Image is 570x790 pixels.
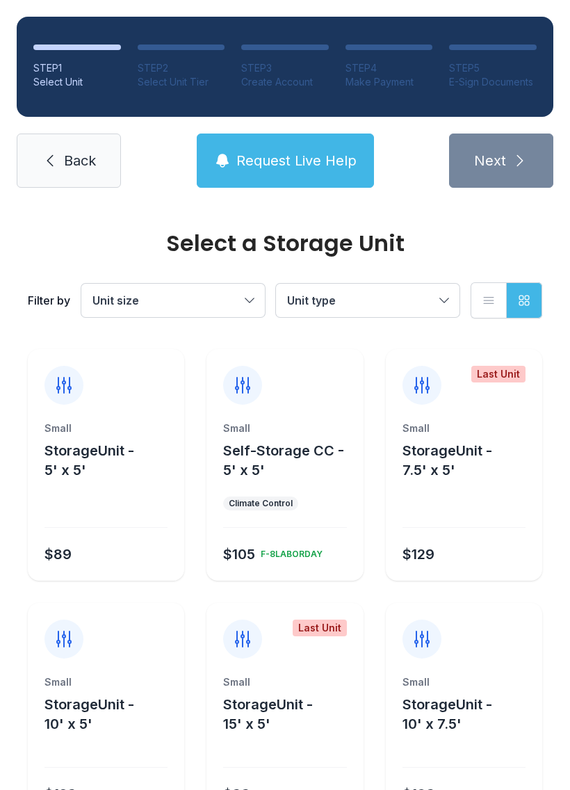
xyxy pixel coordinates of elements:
div: Select Unit Tier [138,75,225,89]
div: STEP 5 [449,61,537,75]
div: Last Unit [471,366,526,382]
div: STEP 4 [345,61,433,75]
span: StorageUnit - 10' x 5' [44,696,134,732]
div: Small [44,675,168,689]
span: StorageUnit - 15' x 5' [223,696,313,732]
button: StorageUnit - 5' x 5' [44,441,179,480]
div: Small [223,675,346,689]
span: StorageUnit - 5' x 5' [44,442,134,478]
div: Small [402,421,526,435]
div: Create Account [241,75,329,89]
div: E-Sign Documents [449,75,537,89]
button: Self-Storage CC - 5' x 5' [223,441,357,480]
div: Make Payment [345,75,433,89]
span: Request Live Help [236,151,357,170]
div: Filter by [28,292,70,309]
span: StorageUnit - 10' x 7.5' [402,696,492,732]
div: Climate Control [229,498,293,509]
span: Next [474,151,506,170]
div: STEP 1 [33,61,121,75]
div: Select a Storage Unit [28,232,542,255]
span: Unit size [92,293,139,307]
span: Unit type [287,293,336,307]
span: Back [64,151,96,170]
div: Small [44,421,168,435]
div: F-8LABORDAY [255,543,323,560]
button: Unit type [276,284,459,317]
button: StorageUnit - 15' x 5' [223,695,357,734]
button: StorageUnit - 10' x 5' [44,695,179,734]
button: StorageUnit - 10' x 7.5' [402,695,537,734]
button: Unit size [81,284,265,317]
div: STEP 2 [138,61,225,75]
button: StorageUnit - 7.5' x 5' [402,441,537,480]
div: Small [223,421,346,435]
span: StorageUnit - 7.5' x 5' [402,442,492,478]
div: Small [402,675,526,689]
div: $89 [44,545,72,564]
div: STEP 3 [241,61,329,75]
span: Self-Storage CC - 5' x 5' [223,442,344,478]
div: $129 [402,545,434,564]
div: Select Unit [33,75,121,89]
div: $105 [223,545,255,564]
div: Last Unit [293,620,347,636]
